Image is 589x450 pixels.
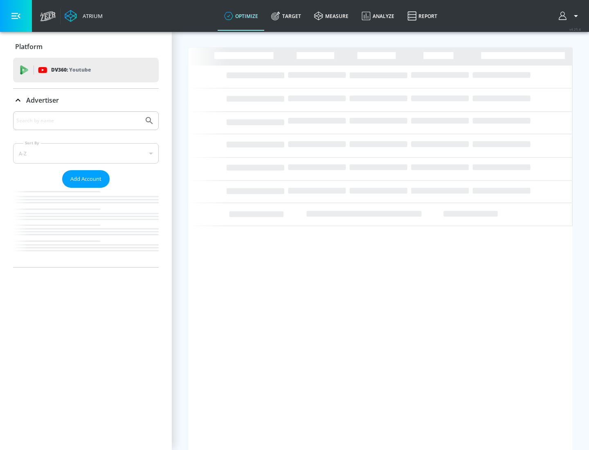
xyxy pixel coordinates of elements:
a: optimize [218,1,265,31]
a: Target [265,1,308,31]
input: Search by name [16,115,140,126]
p: Platform [15,42,43,51]
nav: list of Advertiser [13,188,159,267]
label: Sort By [23,140,41,146]
div: Advertiser [13,89,159,112]
button: Add Account [62,170,110,188]
div: DV360: Youtube [13,58,159,82]
a: Analyze [355,1,401,31]
a: Report [401,1,444,31]
div: Advertiser [13,111,159,267]
div: Atrium [79,12,103,20]
p: Advertiser [26,96,59,105]
p: Youtube [69,65,91,74]
span: Add Account [70,174,101,184]
a: measure [308,1,355,31]
div: Platform [13,35,159,58]
div: A-Z [13,143,159,164]
a: Atrium [65,10,103,22]
p: DV360: [51,65,91,74]
span: v 4.25.4 [569,27,581,32]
